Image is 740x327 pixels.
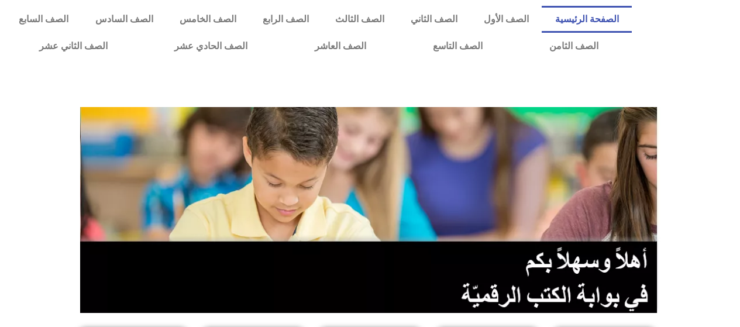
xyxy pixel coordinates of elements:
a: الصف التاسع [400,33,516,60]
a: الصفحة الرئيسية [542,6,632,33]
a: الصف الثالث [322,6,397,33]
a: الصف السادس [82,6,166,33]
a: الصف الرابع [249,6,322,33]
a: الصف السابع [6,6,82,33]
a: الصف الثاني [397,6,470,33]
a: الصف الأول [470,6,542,33]
a: الصف الثاني عشر [6,33,141,60]
a: الصف الخامس [166,6,249,33]
a: الصف الثامن [516,33,632,60]
a: الصف الحادي عشر [141,33,281,60]
a: الصف العاشر [281,33,400,60]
